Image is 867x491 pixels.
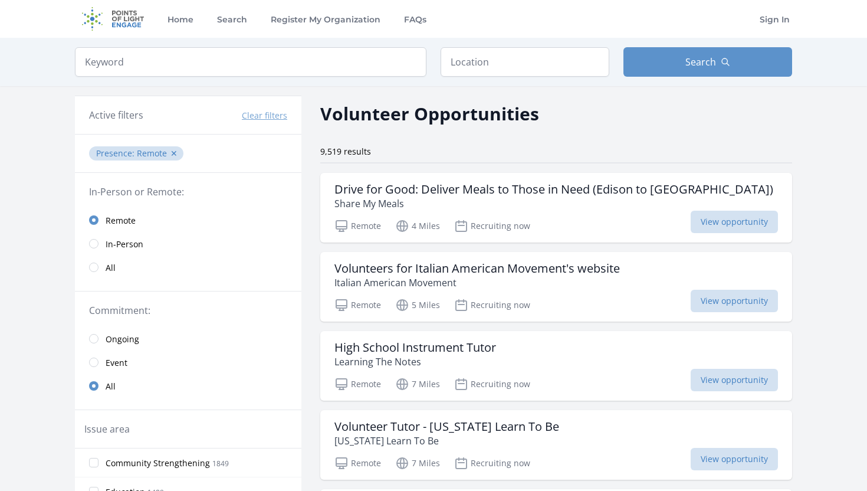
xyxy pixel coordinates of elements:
[334,456,381,470] p: Remote
[89,303,287,317] legend: Commitment:
[685,55,716,69] span: Search
[454,219,530,233] p: Recruiting now
[106,357,127,369] span: Event
[334,182,773,197] h3: Drive for Good: Deliver Meals to Those in Need (Edison to [GEOGRAPHIC_DATA])
[334,377,381,391] p: Remote
[75,374,301,398] a: All
[320,173,792,243] a: Drive for Good: Deliver Meals to Those in Need (Edison to [GEOGRAPHIC_DATA]) Share My Meals Remot...
[454,377,530,391] p: Recruiting now
[395,377,440,391] p: 7 Miles
[89,458,98,467] input: Community Strengthening 1849
[75,47,426,77] input: Keyword
[334,420,559,434] h3: Volunteer Tutor - [US_STATE] Learn To Be
[320,410,792,480] a: Volunteer Tutor - [US_STATE] Learn To Be [US_STATE] Learn To Be Remote 7 Miles Recruiting now Vie...
[441,47,609,77] input: Location
[691,211,778,233] span: View opportunity
[691,369,778,391] span: View opportunity
[320,252,792,322] a: Volunteers for Italian American Movement's website Italian American Movement Remote 5 Miles Recru...
[454,456,530,470] p: Recruiting now
[334,197,773,211] p: Share My Meals
[395,456,440,470] p: 7 Miles
[84,422,130,436] legend: Issue area
[89,185,287,199] legend: In-Person or Remote:
[395,298,440,312] p: 5 Miles
[395,219,440,233] p: 4 Miles
[212,459,229,469] span: 1849
[96,148,137,159] span: Presence :
[691,448,778,470] span: View opportunity
[106,457,210,469] span: Community Strengthening
[334,276,620,290] p: Italian American Movement
[75,208,301,232] a: Remote
[170,148,178,159] button: ✕
[106,381,116,392] span: All
[75,256,301,279] a: All
[137,148,167,159] span: Remote
[106,238,143,250] span: In-Person
[106,333,139,345] span: Ongoing
[320,331,792,401] a: High School Instrument Tutor Learning The Notes Remote 7 Miles Recruiting now View opportunity
[320,100,539,127] h2: Volunteer Opportunities
[320,146,371,157] span: 9,519 results
[334,261,620,276] h3: Volunteers for Italian American Movement's website
[334,355,496,369] p: Learning The Notes
[89,108,143,122] h3: Active filters
[106,215,136,227] span: Remote
[75,327,301,351] a: Ongoing
[334,434,559,448] p: [US_STATE] Learn To Be
[454,298,530,312] p: Recruiting now
[623,47,792,77] button: Search
[334,341,496,355] h3: High School Instrument Tutor
[75,232,301,256] a: In-Person
[242,110,287,122] button: Clear filters
[334,298,381,312] p: Remote
[106,262,116,274] span: All
[334,219,381,233] p: Remote
[75,351,301,374] a: Event
[691,290,778,312] span: View opportunity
